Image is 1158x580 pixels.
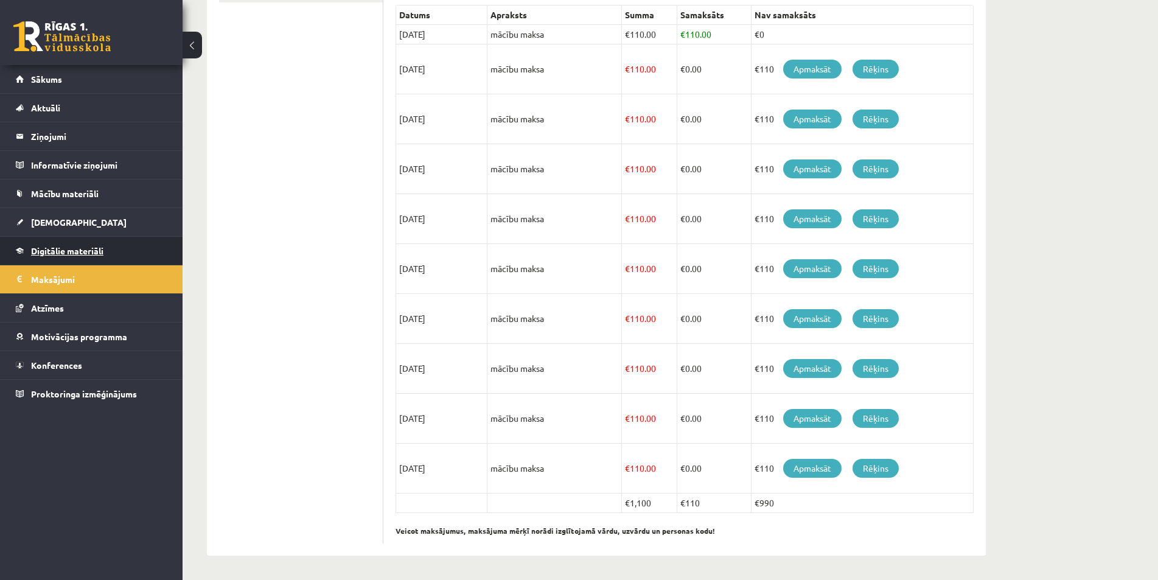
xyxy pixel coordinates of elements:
a: Aktuāli [16,94,167,122]
td: 110.00 [621,244,677,294]
td: [DATE] [396,294,487,344]
td: 0.00 [677,44,751,94]
td: [DATE] [396,394,487,444]
td: €110 [752,294,974,344]
td: [DATE] [396,25,487,44]
span: € [680,163,685,174]
span: € [625,213,630,224]
th: Nav samaksāts [752,5,974,25]
span: € [680,413,685,424]
a: Mācību materiāli [16,180,167,208]
span: € [680,213,685,224]
td: 110.00 [621,194,677,244]
a: Apmaksāt [783,359,842,378]
td: [DATE] [396,244,487,294]
a: Konferences [16,351,167,379]
td: 0.00 [677,344,751,394]
a: Digitālie materiāli [16,237,167,265]
td: €110 [752,344,974,394]
td: 110.00 [621,294,677,344]
td: mācību maksa [487,294,622,344]
a: Apmaksāt [783,60,842,79]
a: Rēķins [853,409,899,428]
td: [DATE] [396,94,487,144]
td: [DATE] [396,144,487,194]
a: Informatīvie ziņojumi [16,151,167,179]
legend: Maksājumi [31,265,167,293]
span: € [625,263,630,274]
td: mācību maksa [487,444,622,494]
td: [DATE] [396,44,487,94]
td: 0.00 [677,144,751,194]
th: Summa [621,5,677,25]
span: Digitālie materiāli [31,245,103,256]
td: 110.00 [621,344,677,394]
td: 110.00 [621,44,677,94]
span: € [625,413,630,424]
td: mācību maksa [487,194,622,244]
td: mācību maksa [487,244,622,294]
a: Atzīmes [16,294,167,322]
td: 110.00 [621,394,677,444]
a: Rēķins [853,259,899,278]
a: Apmaksāt [783,110,842,128]
td: 110.00 [677,25,751,44]
a: Rēķins [853,209,899,228]
span: € [680,363,685,374]
b: Veicot maksājumus, maksājuma mērķī norādi izglītojamā vārdu, uzvārdu un personas kodu! [396,526,715,536]
a: Rēķins [853,110,899,128]
td: 0.00 [677,244,751,294]
a: Motivācijas programma [16,323,167,351]
td: 110.00 [621,144,677,194]
a: Apmaksāt [783,259,842,278]
a: Proktoringa izmēģinājums [16,380,167,408]
td: €990 [752,494,974,513]
td: mācību maksa [487,44,622,94]
td: €110 [752,394,974,444]
td: €110 [752,444,974,494]
td: [DATE] [396,344,487,394]
a: Apmaksāt [783,409,842,428]
a: Rēķins [853,309,899,328]
span: € [680,313,685,324]
a: Rīgas 1. Tālmācības vidusskola [13,21,111,52]
td: 110.00 [621,25,677,44]
span: € [625,463,630,473]
a: Apmaksāt [783,209,842,228]
td: €1,100 [621,494,677,513]
legend: Ziņojumi [31,122,167,150]
td: €110 [752,194,974,244]
a: [DEMOGRAPHIC_DATA] [16,208,167,236]
td: mācību maksa [487,344,622,394]
td: 0.00 [677,94,751,144]
td: 0.00 [677,194,751,244]
legend: Informatīvie ziņojumi [31,151,167,179]
a: Apmaksāt [783,459,842,478]
a: Rēķins [853,359,899,378]
td: €0 [752,25,974,44]
span: € [625,29,630,40]
th: Apraksts [487,5,622,25]
td: [DATE] [396,194,487,244]
td: 110.00 [621,94,677,144]
span: € [625,63,630,74]
span: Aktuāli [31,102,60,113]
span: € [625,113,630,124]
td: [DATE] [396,444,487,494]
th: Datums [396,5,487,25]
td: 0.00 [677,394,751,444]
td: 110.00 [621,444,677,494]
td: €110 [752,144,974,194]
span: Atzīmes [31,302,64,313]
a: Ziņojumi [16,122,167,150]
span: € [625,163,630,174]
td: €110 [752,94,974,144]
td: €110 [752,44,974,94]
span: € [625,363,630,374]
span: Motivācijas programma [31,331,127,342]
span: Proktoringa izmēģinājums [31,388,137,399]
span: Konferences [31,360,82,371]
a: Rēķins [853,459,899,478]
td: €110 [677,494,751,513]
span: € [680,263,685,274]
